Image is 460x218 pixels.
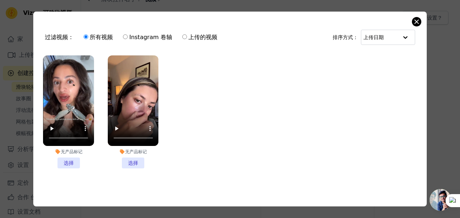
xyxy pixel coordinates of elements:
font: 无产品标记 [125,149,147,155]
font: 上传的视频 [188,34,217,41]
font: 所有视频 [90,34,113,41]
font: Instagram 卷轴 [129,34,172,41]
font: 排序方式： [333,34,358,41]
font: 过滤视频： [45,33,74,42]
button: 关闭模态 [412,17,421,26]
font: 无产品标记 [61,149,82,155]
a: 开放式聊天 [430,189,451,211]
